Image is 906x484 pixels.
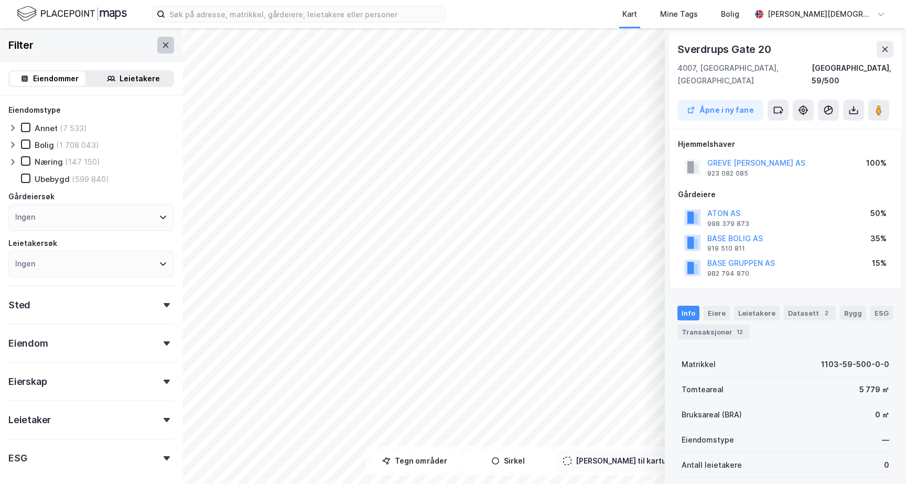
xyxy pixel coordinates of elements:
[707,270,749,278] div: 982 794 870
[35,140,54,150] div: Bolig
[677,41,773,58] div: Sverdrups Gate 20
[682,383,724,396] div: Tomteareal
[707,169,748,178] div: 923 082 085
[870,207,887,220] div: 50%
[682,434,734,446] div: Eiendomstype
[721,8,739,20] div: Bolig
[768,8,872,20] div: [PERSON_NAME][DEMOGRAPHIC_DATA]
[866,157,887,169] div: 100%
[734,306,780,320] div: Leietakere
[15,257,35,270] div: Ingen
[463,450,553,471] button: Sirkel
[35,174,70,184] div: Ubebygd
[165,6,445,22] input: Søk på adresse, matrikkel, gårdeiere, leietakere eller personer
[8,452,27,465] div: ESG
[682,358,716,371] div: Matrikkel
[8,337,48,350] div: Eiendom
[8,190,55,203] div: Gårdeiersøk
[8,104,61,116] div: Eiendomstype
[660,8,698,20] div: Mine Tags
[859,383,889,396] div: 5 779 ㎡
[821,308,832,318] div: 2
[120,72,160,85] div: Leietakere
[707,220,749,228] div: 998 379 873
[677,62,812,87] div: 4007, [GEOGRAPHIC_DATA], [GEOGRAPHIC_DATA]
[35,157,63,167] div: Næring
[704,306,730,320] div: Eiere
[35,123,58,133] div: Annet
[677,306,699,320] div: Info
[854,434,906,484] div: Kontrollprogram for chat
[870,306,893,320] div: ESG
[677,100,763,121] button: Åpne i ny fane
[65,157,100,167] div: (147 150)
[622,8,637,20] div: Kart
[875,408,889,421] div: 0 ㎡
[56,140,99,150] div: (1 708 043)
[370,450,459,471] button: Tegn områder
[854,434,906,484] iframe: Chat Widget
[840,306,866,320] div: Bygg
[8,237,57,250] div: Leietakersøk
[707,244,745,253] div: 919 510 811
[735,327,745,337] div: 12
[677,325,749,339] div: Transaksjoner
[678,188,893,201] div: Gårdeiere
[72,174,109,184] div: (599 840)
[682,459,742,471] div: Antall leietakere
[682,408,742,421] div: Bruksareal (BRA)
[8,375,47,388] div: Eierskap
[15,211,35,223] div: Ingen
[17,5,127,23] img: logo.f888ab2527a4732fd821a326f86c7f29.svg
[60,123,87,133] div: (7 533)
[8,299,30,311] div: Sted
[784,306,836,320] div: Datasett
[8,37,34,53] div: Filter
[872,257,887,270] div: 15%
[33,72,79,85] div: Eiendommer
[821,358,889,371] div: 1103-59-500-0-0
[8,414,51,426] div: Leietaker
[678,138,893,150] div: Hjemmelshaver
[870,232,887,245] div: 35%
[576,455,687,467] div: [PERSON_NAME] til kartutsnitt
[812,62,893,87] div: [GEOGRAPHIC_DATA], 59/500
